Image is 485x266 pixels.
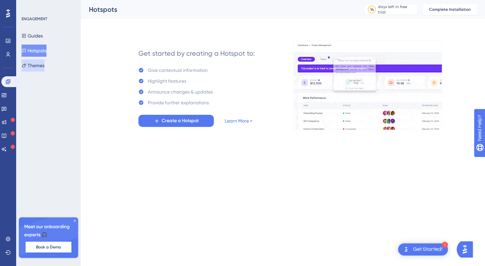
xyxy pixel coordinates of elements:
[138,49,255,58] div: Get started by creating a Hotspot to:
[457,239,477,260] iframe: UserGuiding AI Assistant Launcher
[402,245,410,254] img: launcher-image-alternative-text
[162,117,199,125] span: Create a Hotspot
[378,4,415,15] div: days left in free trial
[22,30,43,42] button: Guides
[293,40,442,130] img: a956fa7fe1407719453ceabf94e6a685.gif
[22,45,46,57] button: Hotspots
[24,223,73,239] span: Meet our onboarding experts 🎧
[148,99,209,107] div: Provide further explanations
[26,242,71,252] button: Book a Demo
[89,5,347,14] div: Hotspots
[16,2,42,10] span: Need Help?
[138,115,214,127] button: Create a Hotspot
[148,66,208,74] div: Give contextual information
[423,4,477,15] button: Complete Installation
[225,117,252,125] a: Learn More >
[442,242,448,248] div: 1
[22,59,44,72] button: Themes
[36,244,61,250] span: Book a Demo
[398,243,448,256] div: Open Get Started! checklist, remaining modules: 1
[148,88,213,96] div: Announce changes & updates
[370,7,374,12] div: 14
[413,246,443,253] div: Get Started!
[429,7,471,12] span: Complete Installation
[22,16,47,22] div: ENGAGEMENT
[148,77,186,85] div: Highlight features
